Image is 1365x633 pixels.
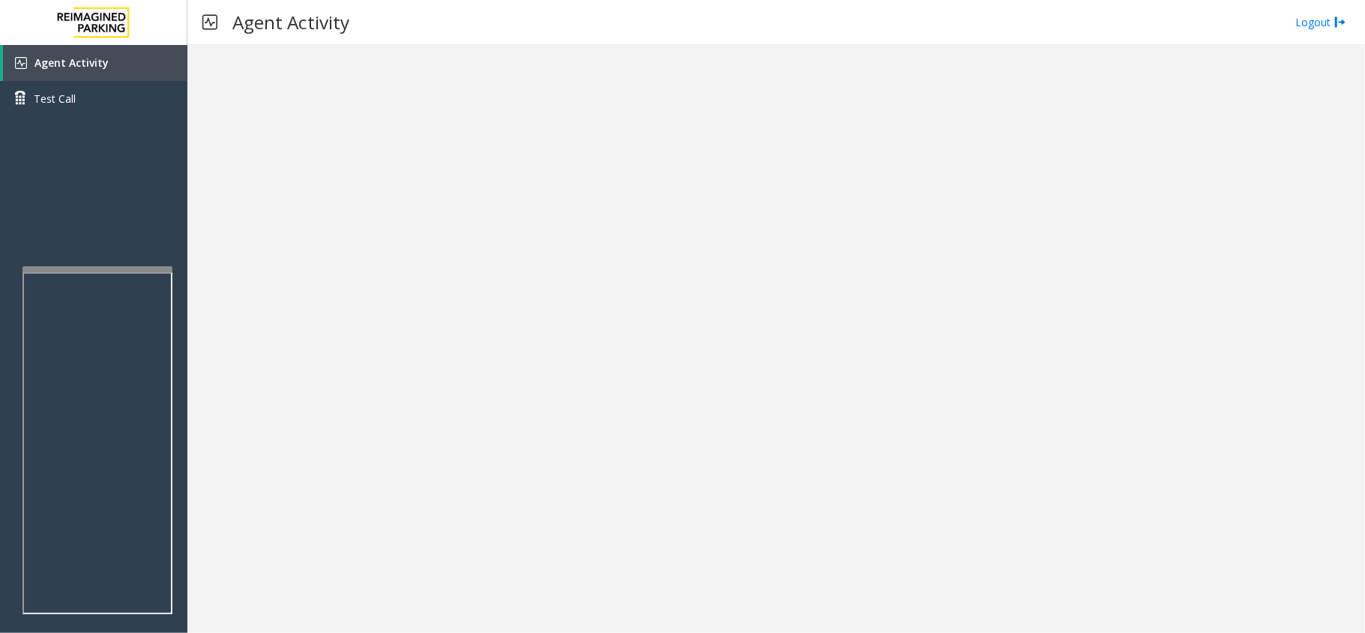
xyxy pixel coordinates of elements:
span: Agent Activity [34,55,109,70]
h3: Agent Activity [225,4,357,40]
img: logout [1334,14,1346,30]
img: pageIcon [202,4,217,40]
a: Logout [1295,14,1346,30]
span: Test Call [34,91,76,106]
a: Agent Activity [3,45,187,81]
img: 'icon' [15,57,27,69]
